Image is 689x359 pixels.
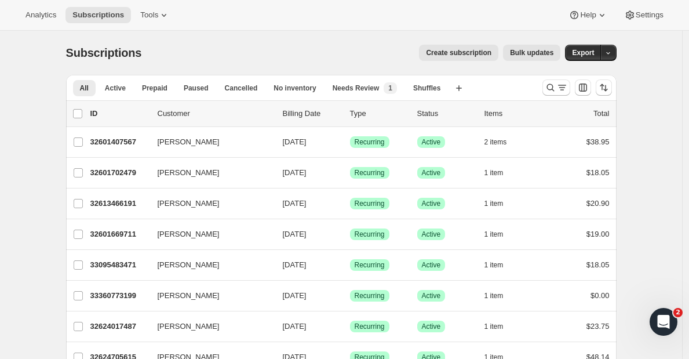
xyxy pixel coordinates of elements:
[80,84,89,93] span: All
[413,84,440,93] span: Shuffles
[484,230,504,239] span: 1 item
[283,199,307,208] span: [DATE]
[484,195,516,212] button: 1 item
[484,199,504,208] span: 1 item
[586,230,610,238] span: $19.00
[593,108,609,119] p: Total
[225,84,258,93] span: Cancelled
[90,195,610,212] div: 32613466191[PERSON_NAME][DATE]SuccessRecurringSuccessActive1 item$20.90
[90,108,148,119] p: ID
[580,10,596,20] span: Help
[586,168,610,177] span: $18.05
[636,10,664,20] span: Settings
[484,260,504,270] span: 1 item
[283,291,307,300] span: [DATE]
[350,108,408,119] div: Type
[72,10,124,20] span: Subscriptions
[355,230,385,239] span: Recurring
[90,198,148,209] p: 32613466191
[90,257,610,273] div: 33095483471[PERSON_NAME][DATE]SuccessRecurringSuccessActive1 item$18.05
[66,46,142,59] span: Subscriptions
[151,194,267,213] button: [PERSON_NAME]
[484,322,504,331] span: 1 item
[151,287,267,305] button: [PERSON_NAME]
[158,290,220,302] span: [PERSON_NAME]
[283,137,307,146] span: [DATE]
[450,80,468,96] button: Create new view
[388,84,392,93] span: 1
[617,7,670,23] button: Settings
[484,257,516,273] button: 1 item
[151,133,267,151] button: [PERSON_NAME]
[158,259,220,271] span: [PERSON_NAME]
[90,290,148,302] p: 33360773199
[158,167,220,179] span: [PERSON_NAME]
[19,7,63,23] button: Analytics
[484,168,504,177] span: 1 item
[355,260,385,270] span: Recurring
[426,48,491,57] span: Create subscription
[355,291,385,300] span: Recurring
[151,256,267,274] button: [PERSON_NAME]
[90,318,610,335] div: 32624017487[PERSON_NAME][DATE]SuccessRecurringSuccessActive1 item$23.75
[283,168,307,177] span: [DATE]
[140,10,158,20] span: Tools
[283,230,307,238] span: [DATE]
[274,84,316,93] span: No inventory
[283,322,307,331] span: [DATE]
[90,226,610,242] div: 32601669711[PERSON_NAME][DATE]SuccessRecurringSuccessActive1 item$19.00
[484,318,516,335] button: 1 item
[90,259,148,271] p: 33095483471
[283,108,341,119] p: Billing Date
[484,288,516,304] button: 1 item
[151,225,267,244] button: [PERSON_NAME]
[90,134,610,150] div: 32601407567[PERSON_NAME][DATE]SuccessRecurringSuccessActive2 items$38.95
[542,79,570,96] button: Search and filter results
[142,84,167,93] span: Prepaid
[484,137,507,147] span: 2 items
[422,199,441,208] span: Active
[355,199,385,208] span: Recurring
[151,164,267,182] button: [PERSON_NAME]
[417,108,475,119] p: Status
[422,137,441,147] span: Active
[133,7,177,23] button: Tools
[422,168,441,177] span: Active
[503,45,560,61] button: Bulk updates
[484,165,516,181] button: 1 item
[484,291,504,300] span: 1 item
[90,165,610,181] div: 32601702479[PERSON_NAME][DATE]SuccessRecurringSuccessActive1 item$18.05
[572,48,594,57] span: Export
[158,198,220,209] span: [PERSON_NAME]
[586,260,610,269] span: $18.05
[510,48,553,57] span: Bulk updates
[355,322,385,331] span: Recurring
[484,226,516,242] button: 1 item
[158,108,274,119] p: Customer
[90,321,148,332] p: 32624017487
[90,136,148,148] p: 32601407567
[90,167,148,179] p: 32601702479
[184,84,209,93] span: Paused
[90,229,148,240] p: 32601669711
[25,10,56,20] span: Analytics
[283,260,307,269] span: [DATE]
[484,134,520,150] button: 2 items
[586,137,610,146] span: $38.95
[90,108,610,119] div: IDCustomerBilling DateTypeStatusItemsTotal
[422,291,441,300] span: Active
[422,260,441,270] span: Active
[355,168,385,177] span: Recurring
[590,291,610,300] span: $0.00
[673,308,683,317] span: 2
[422,322,441,331] span: Active
[158,229,220,240] span: [PERSON_NAME]
[105,84,126,93] span: Active
[565,45,601,61] button: Export
[586,199,610,208] span: $20.90
[586,322,610,331] span: $23.75
[650,308,677,336] iframe: Intercom live chat
[151,317,267,336] button: [PERSON_NAME]
[422,230,441,239] span: Active
[562,7,614,23] button: Help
